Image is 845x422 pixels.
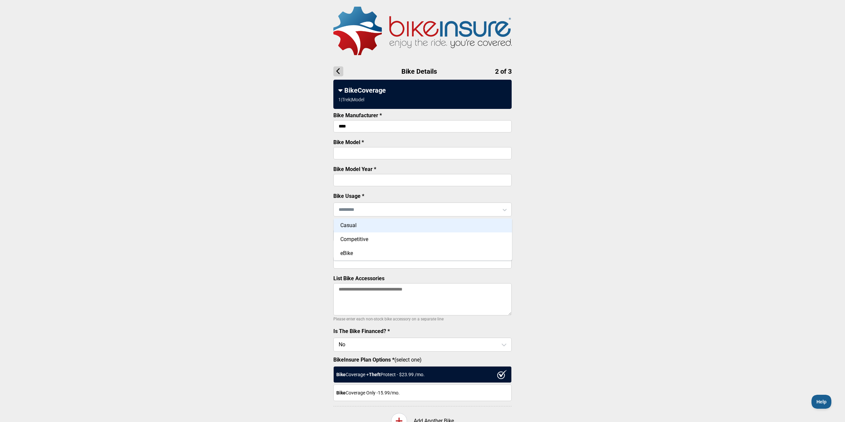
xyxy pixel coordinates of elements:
[334,232,512,246] div: Competitive
[333,315,512,323] p: Please enter each non-stock bike accessory on a separate line
[333,221,385,228] label: Bike Purchase Price *
[495,67,512,75] span: 2 of 3
[338,97,364,102] div: 1 | Trek | Model
[333,248,380,255] label: Bike Serial Number
[497,370,507,379] img: ux1sgP1Haf775SAghJI38DyDlYP+32lKFAAAAAElFTkSuQmCC
[334,218,512,232] div: Casual
[338,86,507,94] div: BikeCoverage
[336,372,346,377] strong: Bike
[333,112,382,119] label: Bike Manufacturer *
[334,246,512,260] div: eBike
[333,328,390,334] label: Is The Bike Financed? *
[336,390,346,395] strong: Bike
[811,395,832,409] iframe: Toggle Customer Support
[333,275,384,282] label: List Bike Accessories
[333,384,512,401] div: Coverage Only - 15.99 /mo.
[333,139,364,145] label: Bike Model *
[333,357,512,363] label: (select one)
[369,372,380,377] strong: Theft
[333,193,364,199] label: Bike Usage *
[333,166,376,172] label: Bike Model Year *
[333,366,512,383] div: Coverage + Protect - $ 23.99 /mo.
[333,357,394,363] strong: BikeInsure Plan Options *
[333,66,512,76] h1: Bike Details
